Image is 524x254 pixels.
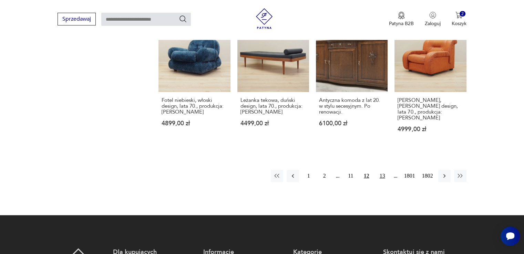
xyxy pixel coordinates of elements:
p: Zaloguj [425,20,441,27]
h3: [PERSON_NAME], [PERSON_NAME] design, lata 70., produkcja: [PERSON_NAME] [398,97,463,121]
button: 12 [360,170,373,182]
p: Patyna B2B [389,20,414,27]
button: 11 [345,170,357,182]
img: Ikona medalu [398,12,405,19]
p: 6100,00 zł [319,120,384,126]
button: 1 [302,170,315,182]
h3: Leżanka tekowa, duński design, lata 70., produkcja: [PERSON_NAME] [240,97,306,115]
button: 2 [318,170,331,182]
button: 2Koszyk [452,12,466,27]
button: 1802 [420,170,435,182]
a: Fotel niebieski, włoski design, lata 70., produkcja: WłochyFotel niebieski, włoski design, lata 7... [158,20,230,146]
a: Leżanka tekowa, duński design, lata 70., produkcja: DaniaLeżanka tekowa, duński design, lata 70.,... [237,20,309,146]
button: Sprzedawaj [58,13,96,25]
p: 4499,00 zł [240,120,306,126]
div: 2 [460,11,465,17]
h3: Antyczna komoda z lat 20. w stylu secesyjnym. Po renowacji. [319,97,384,115]
button: 13 [376,170,389,182]
a: Ikona medaluPatyna B2B [389,12,414,27]
p: 4899,00 zł [162,120,227,126]
a: Fotel rudy, duński design, lata 70., produkcja: Dania[PERSON_NAME], [PERSON_NAME] design, lata 70... [394,20,466,146]
button: 1801 [402,170,417,182]
a: Antyczna komoda z lat 20. w stylu secesyjnym. Po renowacji.Antyczna komoda z lat 20. w stylu sece... [316,20,388,146]
a: Sprzedawaj [58,17,96,22]
iframe: Smartsupp widget button [501,226,520,246]
img: Ikona koszyka [455,12,462,19]
button: Zaloguj [425,12,441,27]
img: Patyna - sklep z meblami i dekoracjami vintage [254,8,275,29]
button: Szukaj [179,15,187,23]
p: Koszyk [452,20,466,27]
p: 4999,00 zł [398,126,463,132]
button: Patyna B2B [389,12,414,27]
h3: Fotel niebieski, włoski design, lata 70., produkcja: [PERSON_NAME] [162,97,227,115]
img: Ikonka użytkownika [429,12,436,19]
